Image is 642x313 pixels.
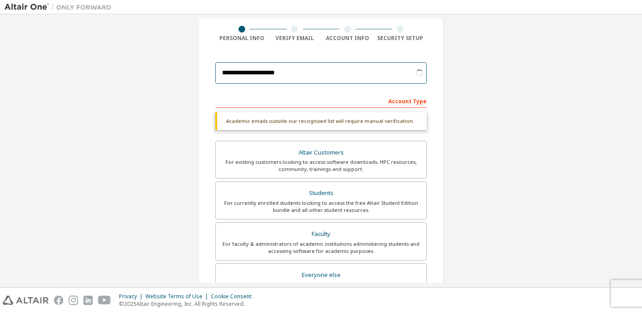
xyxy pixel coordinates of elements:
[221,199,421,214] div: For currently enrolled students looking to access the free Altair Student Edition bundle and all ...
[211,293,257,300] div: Cookie Consent
[215,35,268,42] div: Personal Info
[145,293,211,300] div: Website Terms of Use
[374,35,427,42] div: Security Setup
[221,228,421,240] div: Faculty
[119,293,145,300] div: Privacy
[98,296,111,305] img: youtube.svg
[3,296,49,305] img: altair_logo.svg
[221,269,421,281] div: Everyone else
[69,296,78,305] img: instagram.svg
[215,112,427,130] div: Academic emails outside our recognised list will require manual verification.
[221,187,421,199] div: Students
[321,35,374,42] div: Account Info
[4,3,116,12] img: Altair One
[221,159,421,173] div: For existing customers looking to access software downloads, HPC resources, community, trainings ...
[221,281,421,296] div: For individuals, businesses and everyone else looking to try Altair software and explore our prod...
[83,296,93,305] img: linkedin.svg
[119,300,257,308] p: © 2025 Altair Engineering, Inc. All Rights Reserved.
[268,35,321,42] div: Verify Email
[221,146,421,159] div: Altair Customers
[54,296,63,305] img: facebook.svg
[221,240,421,255] div: For faculty & administrators of academic institutions administering students and accessing softwa...
[215,93,427,108] div: Account Type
